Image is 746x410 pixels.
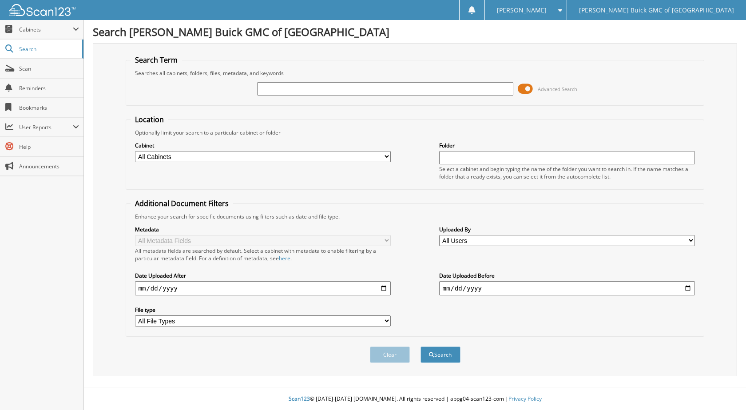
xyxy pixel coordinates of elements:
span: Advanced Search [538,86,577,92]
span: Scan123 [289,395,310,402]
div: All metadata fields are searched by default. Select a cabinet with metadata to enable filtering b... [135,247,391,262]
input: end [439,281,695,295]
label: Date Uploaded After [135,272,391,279]
legend: Location [131,115,168,124]
div: Optionally limit your search to a particular cabinet or folder [131,129,700,136]
div: Enhance your search for specific documents using filters such as date and file type. [131,213,700,220]
span: Announcements [19,163,79,170]
input: start [135,281,391,295]
div: © [DATE]-[DATE] [DOMAIN_NAME]. All rights reserved | appg04-scan123-com | [84,388,746,410]
span: Reminders [19,84,79,92]
div: Searches all cabinets, folders, files, metadata, and keywords [131,69,700,77]
label: Metadata [135,226,391,233]
span: Bookmarks [19,104,79,111]
span: User Reports [19,123,73,131]
label: File type [135,306,391,314]
div: Select a cabinet and begin typing the name of the folder you want to search in. If the name match... [439,165,695,180]
span: Scan [19,65,79,72]
button: Search [421,346,460,363]
span: [PERSON_NAME] [497,8,547,13]
label: Cabinet [135,142,391,149]
span: Search [19,45,78,53]
iframe: Chat Widget [702,367,746,410]
h1: Search [PERSON_NAME] Buick GMC of [GEOGRAPHIC_DATA] [93,24,737,39]
legend: Search Term [131,55,182,65]
button: Clear [370,346,410,363]
label: Uploaded By [439,226,695,233]
span: Cabinets [19,26,73,33]
legend: Additional Document Filters [131,199,233,208]
label: Folder [439,142,695,149]
img: scan123-logo-white.svg [9,4,75,16]
span: Help [19,143,79,151]
a: Privacy Policy [508,395,542,402]
label: Date Uploaded Before [439,272,695,279]
span: [PERSON_NAME] Buick GMC of [GEOGRAPHIC_DATA] [579,8,734,13]
a: here [279,255,290,262]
